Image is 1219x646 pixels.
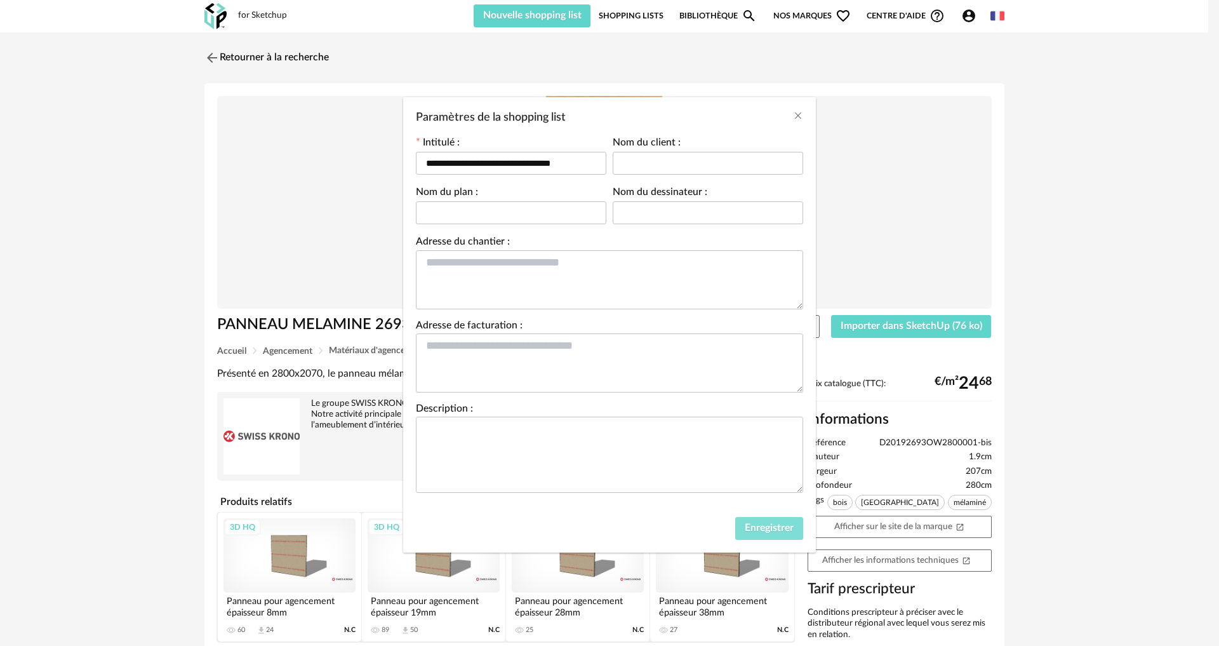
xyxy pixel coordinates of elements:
div: Paramètres de la shopping list [403,97,816,553]
button: Enregistrer [735,517,803,540]
button: Close [793,110,803,123]
label: Nom du plan : [416,187,478,200]
label: Adresse du chantier : [416,237,510,250]
label: Description : [416,404,473,417]
label: Adresse de facturation : [416,321,523,333]
span: Paramètres de la shopping list [416,112,566,123]
label: Nom du client : [613,138,681,151]
label: Intitulé : [416,138,460,151]
span: Enregistrer [745,523,794,533]
label: Nom du dessinateur : [613,187,707,200]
